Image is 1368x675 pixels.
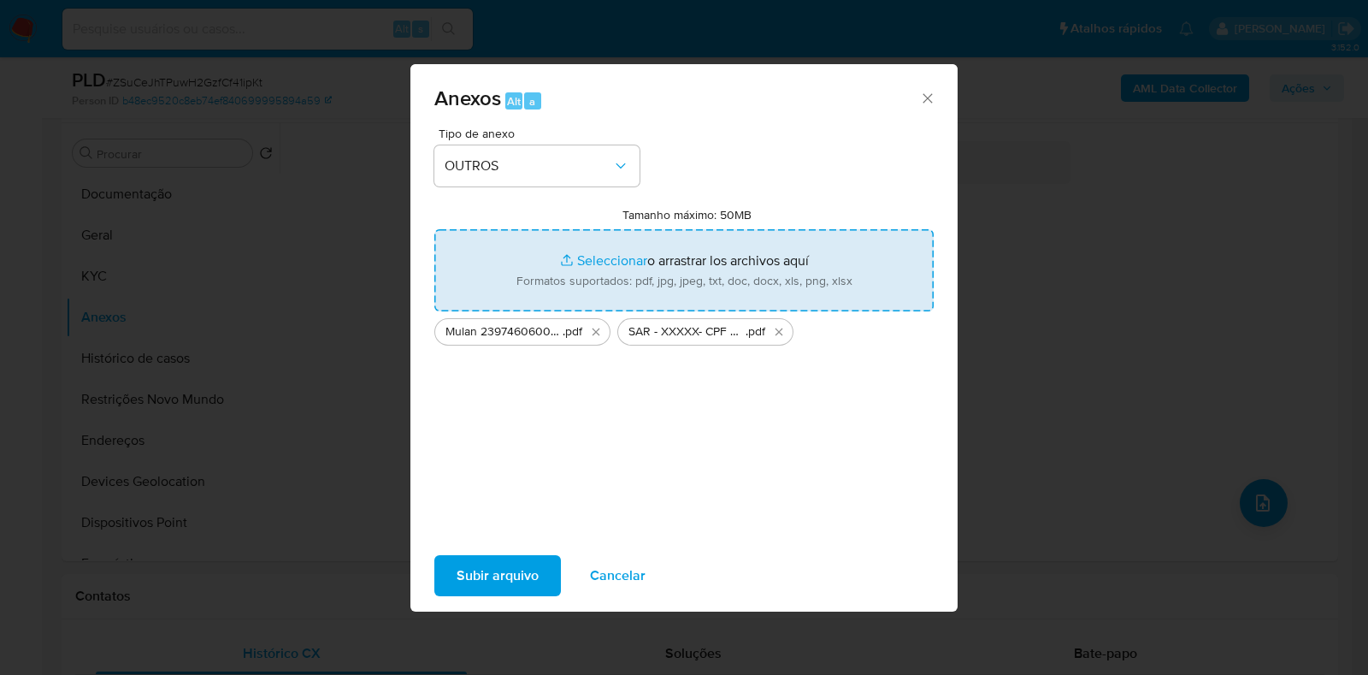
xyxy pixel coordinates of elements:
[590,557,646,595] span: Cancelar
[563,323,582,340] span: .pdf
[434,555,561,596] button: Subir arquivo
[568,555,668,596] button: Cancelar
[434,83,501,113] span: Anexos
[586,322,606,342] button: Eliminar Mulan 2397460600_2025_08_12_17_40_47 - Resumen TX.pdf
[769,322,789,342] button: Eliminar SAR - XXXXX- CPF 09794003174 - MAICON DOUGLAS FRANCISCO ROSA.pdf
[439,127,644,139] span: Tipo de anexo
[746,323,765,340] span: .pdf
[529,93,535,110] span: a
[507,93,521,110] span: Alt
[445,157,612,175] span: OUTROS
[434,311,934,346] ul: Archivos seleccionados
[445,323,563,340] span: Mulan 2397460600_2025_08_12_17_40_47 - Resumen [GEOGRAPHIC_DATA]
[628,323,746,340] span: SAR - XXXXX- CPF 09794003174 - MAICON [PERSON_NAME] [PERSON_NAME]
[622,207,752,222] label: Tamanho máximo: 50MB
[919,90,935,105] button: Cerrar
[434,145,640,187] button: OUTROS
[457,557,539,595] span: Subir arquivo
